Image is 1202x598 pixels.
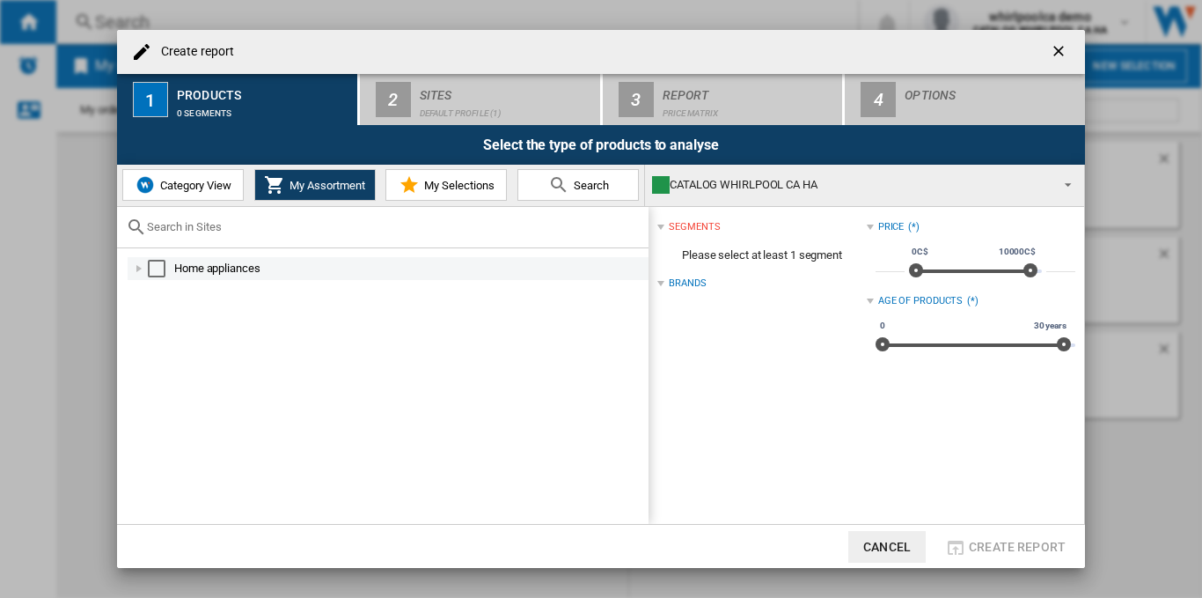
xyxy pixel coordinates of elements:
button: getI18NText('BUTTONS.CLOSE_DIALOG') [1043,34,1078,70]
span: Create report [969,540,1066,554]
span: Please select at least 1 segment [657,239,866,272]
button: My Assortment [254,169,376,201]
div: 0 segments [177,100,350,118]
div: Default profile (1) [420,100,593,118]
div: CATALOG WHIRLPOOL CA HA [652,173,1049,197]
div: Price [878,220,905,234]
button: 2 Sites Default profile (1) [360,74,602,125]
span: Search [569,179,609,192]
span: 0C$ [909,245,931,259]
div: Sites [420,81,593,100]
button: My Selections [385,169,507,201]
button: 1 Products 0 segments [117,74,359,125]
div: Report [663,81,836,100]
div: Products [177,81,350,100]
button: Cancel [848,531,926,563]
img: wiser-icon-blue.png [135,174,156,196]
button: 3 Report Price Matrix [603,74,845,125]
button: Create report [940,531,1071,563]
div: 4 [861,82,896,117]
div: segments [669,220,720,234]
span: 10000C$ [996,245,1038,259]
button: 4 Options [845,74,1085,125]
md-checkbox: Select [148,260,174,277]
div: Select the type of products to analyse [117,125,1085,165]
div: Brands [669,277,706,291]
ng-md-icon: getI18NText('BUTTONS.CLOSE_DIALOG') [1050,42,1071,63]
div: 1 [133,82,168,117]
input: Search in Sites [147,220,640,233]
span: Category View [156,179,231,192]
div: Age of products [878,294,964,308]
span: My Assortment [285,179,365,192]
div: Price Matrix [663,100,836,118]
div: 2 [376,82,411,117]
div: Home appliances [174,260,646,277]
button: Search [517,169,639,201]
span: 30 years [1031,319,1069,333]
button: Category View [122,169,244,201]
h4: Create report [152,43,234,61]
div: Options [905,81,1078,100]
span: My Selections [420,179,495,192]
span: 0 [877,319,888,333]
div: 3 [619,82,654,117]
